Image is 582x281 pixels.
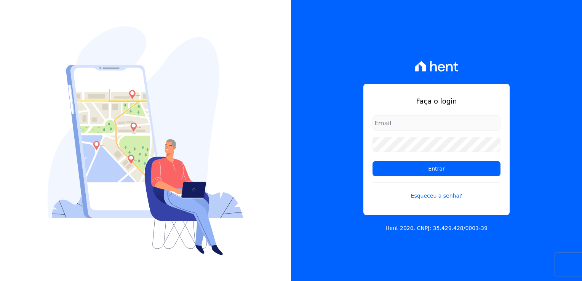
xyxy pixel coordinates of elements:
[373,115,500,131] input: Email
[373,182,500,200] a: Esqueceu a senha?
[385,224,488,232] p: Hent 2020. CNPJ: 35.429.428/0001-39
[373,161,500,176] input: Entrar
[373,96,500,106] h1: Faça o login
[48,26,243,255] img: Login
